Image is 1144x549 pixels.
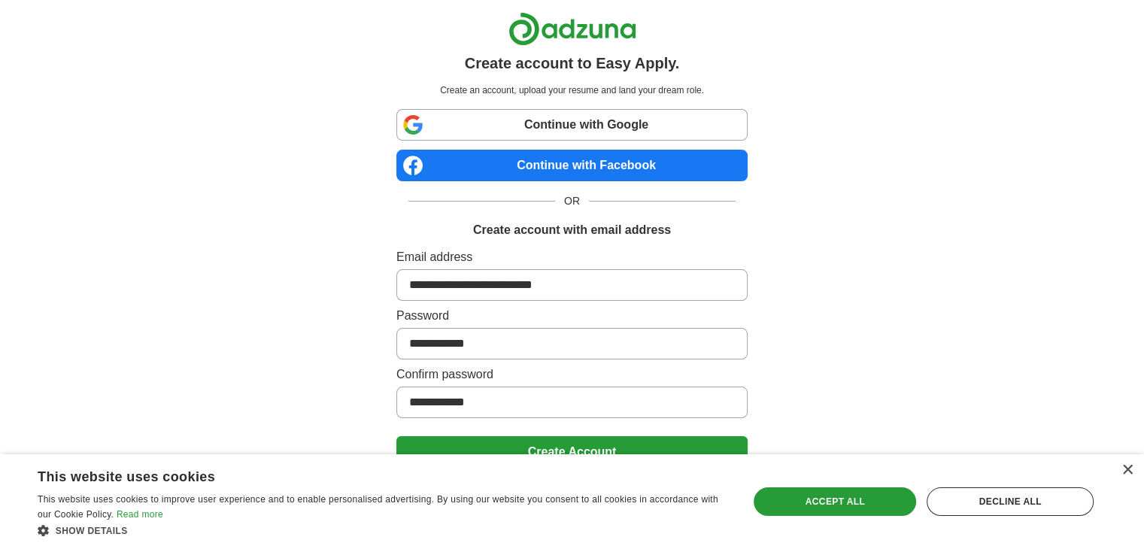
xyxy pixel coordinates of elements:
a: Continue with Google [396,109,748,141]
a: Continue with Facebook [396,150,748,181]
label: Email address [396,248,748,266]
span: This website uses cookies to improve user experience and to enable personalised advertising. By u... [38,494,718,520]
label: Password [396,307,748,325]
span: OR [555,193,589,209]
div: Decline all [927,487,1094,516]
label: Confirm password [396,365,748,384]
div: Close [1121,465,1133,476]
a: Read more, opens a new window [117,509,163,520]
p: Create an account, upload your resume and land your dream role. [399,83,745,97]
button: Create Account [396,436,748,468]
div: Accept all [754,487,916,516]
div: This website uses cookies [38,463,690,486]
h1: Create account with email address [473,221,671,239]
h1: Create account to Easy Apply. [465,52,680,74]
div: Show details [38,523,727,538]
span: Show details [56,526,128,536]
img: Adzuna logo [508,12,636,46]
